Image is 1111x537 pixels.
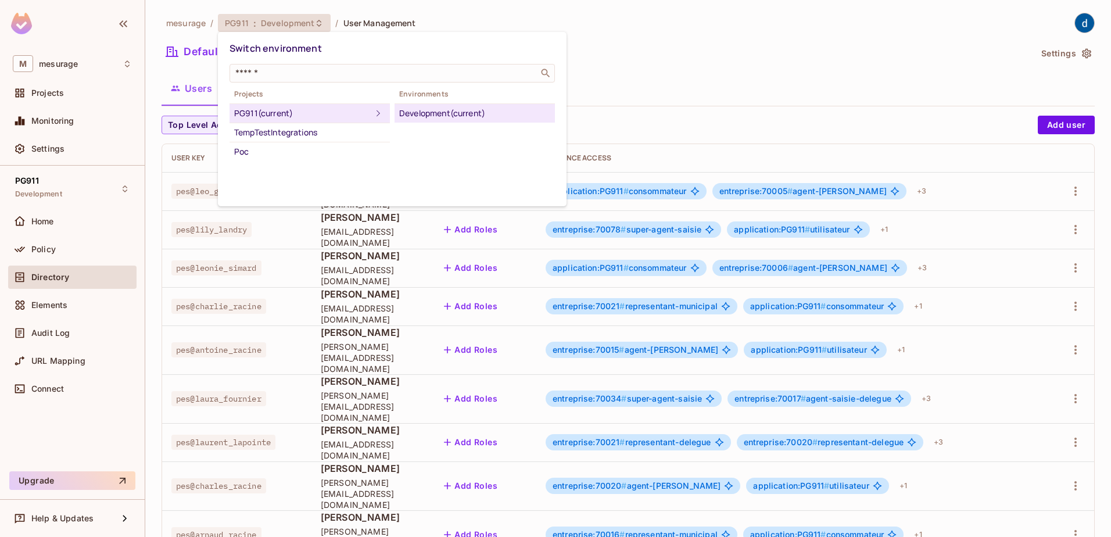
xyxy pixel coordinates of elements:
[395,90,555,99] span: Environments
[230,42,322,55] span: Switch environment
[234,145,385,159] div: Poc
[399,106,550,120] div: Development (current)
[230,90,390,99] span: Projects
[234,106,371,120] div: PG911 (current)
[234,126,385,139] div: TempTestIntegrations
